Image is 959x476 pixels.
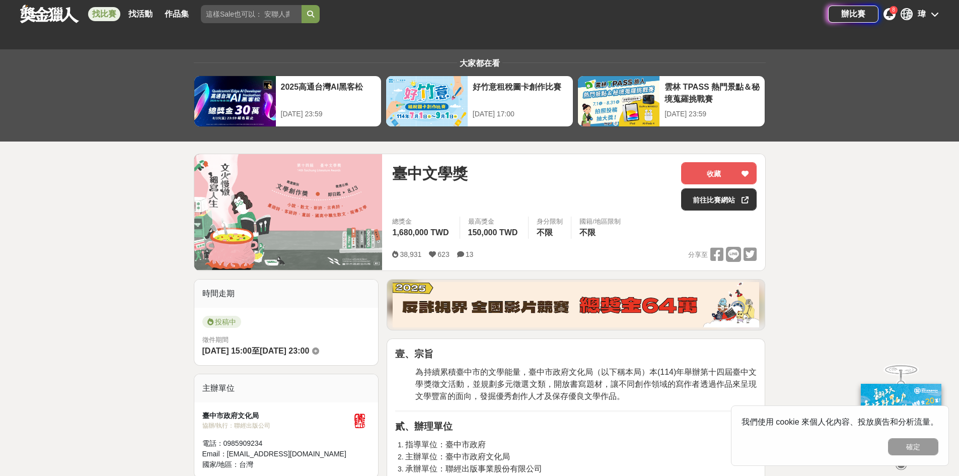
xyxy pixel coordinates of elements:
button: 收藏 [681,162,757,184]
span: 不限 [579,228,596,237]
span: 1,680,000 TWD [392,228,449,237]
span: 總獎金 [392,217,451,227]
span: 臺中文學獎 [392,162,468,185]
div: 國籍/地區限制 [579,217,621,227]
span: 國家/地區： [202,460,240,468]
div: 電話： 0985909234 [202,438,350,449]
a: 前往比賽網站 [681,188,757,211]
img: 760c60fc-bf85-49b1-bfa1-830764fee2cd.png [393,282,759,327]
img: Cover Image [194,154,383,270]
span: [DATE] 15:00 [202,347,252,355]
div: 瑋 [901,8,913,20]
span: 我們使用 cookie 來個人化內容、投放廣告和分析流量。 [742,418,938,426]
div: Email： [EMAIL_ADDRESS][DOMAIN_NAME] [202,449,350,459]
input: 這樣Sale也可以： 安聯人壽創意銷售法募集 [201,5,302,23]
img: c171a689-fb2c-43c6-a33c-e56b1f4b2190.jpg [861,384,941,451]
span: 38,931 [400,250,421,258]
a: 找比賽 [88,7,120,21]
div: 瑋 [918,8,926,20]
div: [DATE] 17:00 [473,109,568,119]
span: 為持續累積臺中市的文學能量，臺中市政府文化局（以下稱本局）本(114)年舉辦第十四屆臺中文學獎徵文活動，並規劃多元徵選文類，開放書寫題材，讓不同創作領域的寫作者透過作品來呈現文學豐富的面向，發掘... [415,368,757,400]
strong: 壹、宗旨 [395,349,433,359]
span: [DATE] 23:00 [260,347,309,355]
div: 協辦/執行： 聯經出版公司 [202,421,350,430]
button: 確定 [888,438,938,455]
span: 指導單位：臺中市政府 [405,440,486,449]
div: 時間走期 [194,280,379,308]
span: 主辦單位：臺中市政府文化局 [405,452,510,461]
span: 150,000 TWD [468,228,518,237]
span: 13 [466,250,474,258]
span: 分享至 [688,247,708,262]
span: 8 [892,7,895,13]
a: 好竹意租稅圖卡創作比賽[DATE] 17:00 [386,76,573,127]
span: 承辦單位：聯經出版事業股份有限公司 [405,464,542,473]
span: 至 [252,347,260,355]
span: 投稿中 [202,316,241,328]
a: 作品集 [161,7,193,21]
div: 主辦單位 [194,374,379,402]
span: 徵件期間 [202,336,229,344]
div: 2025高通台灣AI黑客松 [281,81,376,104]
a: 雲林 TPASS 熱門景點＆秘境蒐羅挑戰賽[DATE] 23:59 [577,76,765,127]
div: 雲林 TPASS 熱門景點＆秘境蒐羅挑戰賽 [665,81,760,104]
a: 辦比賽 [828,6,878,23]
a: 找活動 [124,7,157,21]
span: 不限 [537,228,553,237]
div: [DATE] 23:59 [665,109,760,119]
span: 台灣 [239,460,253,468]
div: 臺中市政府文化局 [202,411,350,421]
span: 最高獎金 [468,217,521,227]
strong: 貳、辦理單位 [395,421,453,432]
div: 好竹意租稅圖卡創作比賽 [473,81,568,104]
div: [DATE] 23:59 [281,109,376,119]
span: 大家都在看 [457,59,502,67]
a: 2025高通台灣AI黑客松[DATE] 23:59 [194,76,382,127]
div: 身分限制 [537,217,563,227]
span: 623 [437,250,449,258]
